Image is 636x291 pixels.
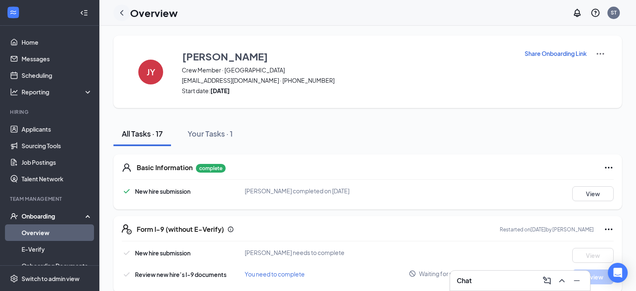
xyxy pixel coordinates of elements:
[22,34,92,51] a: Home
[409,270,416,277] svg: Blocked
[419,269,503,278] span: Waiting for new hire submission
[122,224,132,234] svg: FormI9EVerifyIcon
[210,87,230,94] strong: [DATE]
[135,271,226,278] span: Review new hire’s I-9 documents
[130,6,178,20] h1: Overview
[147,69,155,75] h4: JY
[10,195,91,202] div: Team Management
[22,67,92,84] a: Scheduling
[122,163,132,173] svg: User
[122,248,132,258] svg: Checkmark
[227,226,234,233] svg: Info
[22,51,92,67] a: Messages
[196,164,226,173] p: complete
[555,274,569,287] button: ChevronUp
[604,224,614,234] svg: Ellipses
[10,108,91,115] div: Hiring
[182,66,514,74] span: Crew Member · [GEOGRAPHIC_DATA]
[10,88,18,96] svg: Analysis
[540,274,554,287] button: ComposeMessage
[122,128,163,139] div: All Tasks · 17
[22,224,92,241] a: Overview
[572,8,582,18] svg: Notifications
[22,257,92,274] a: Onboarding Documents
[542,276,552,286] svg: ComposeMessage
[135,249,190,257] span: New hire submission
[245,270,305,278] span: You need to complete
[245,249,344,256] span: [PERSON_NAME] needs to complete
[182,87,514,95] span: Start date:
[608,263,628,283] div: Open Intercom Messenger
[188,128,233,139] div: Your Tasks · 1
[572,248,614,263] button: View
[557,276,567,286] svg: ChevronUp
[182,49,268,63] h3: [PERSON_NAME]
[9,8,17,17] svg: WorkstreamLogo
[572,269,614,284] button: Review
[500,226,594,233] p: Restarted on [DATE] by [PERSON_NAME]
[130,49,171,95] button: JY
[22,241,92,257] a: E-Verify
[22,212,85,220] div: Onboarding
[80,9,88,17] svg: Collapse
[245,187,349,195] span: [PERSON_NAME] completed on [DATE]
[524,49,587,58] button: Share Onboarding Link
[182,49,514,64] button: [PERSON_NAME]
[22,154,92,171] a: Job Postings
[135,188,190,195] span: New hire submission
[137,163,193,172] h5: Basic Information
[590,8,600,18] svg: QuestionInfo
[572,186,614,201] button: View
[570,274,583,287] button: Minimize
[611,9,617,16] div: ST
[122,269,132,279] svg: Checkmark
[22,121,92,137] a: Applicants
[22,171,92,187] a: Talent Network
[22,274,79,283] div: Switch to admin view
[137,225,224,234] h5: Form I-9 (without E-Verify)
[182,76,514,84] span: [EMAIL_ADDRESS][DOMAIN_NAME] · [PHONE_NUMBER]
[525,49,587,58] p: Share Onboarding Link
[457,276,472,285] h3: Chat
[122,186,132,196] svg: Checkmark
[10,274,18,283] svg: Settings
[10,212,18,220] svg: UserCheck
[22,137,92,154] a: Sourcing Tools
[595,49,605,59] img: More Actions
[22,88,93,96] div: Reporting
[604,163,614,173] svg: Ellipses
[117,8,127,18] svg: ChevronLeft
[572,276,582,286] svg: Minimize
